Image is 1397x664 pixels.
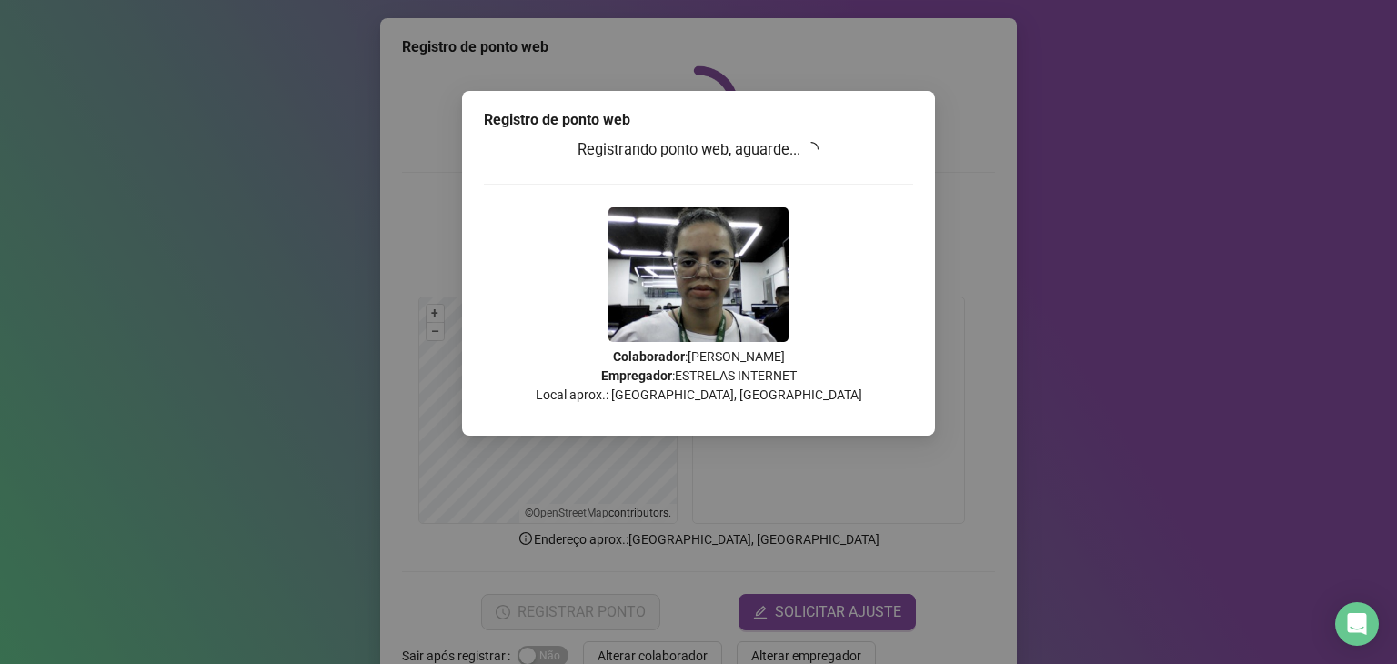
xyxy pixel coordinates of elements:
span: loading [804,142,819,156]
p: : [PERSON_NAME] : ESTRELAS INTERNET Local aprox.: [GEOGRAPHIC_DATA], [GEOGRAPHIC_DATA] [484,347,913,405]
h3: Registrando ponto web, aguarde... [484,138,913,162]
strong: Colaborador [613,349,685,364]
img: 9k= [608,207,789,342]
div: Open Intercom Messenger [1335,602,1379,646]
div: Registro de ponto web [484,109,913,131]
strong: Empregador [601,368,672,383]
